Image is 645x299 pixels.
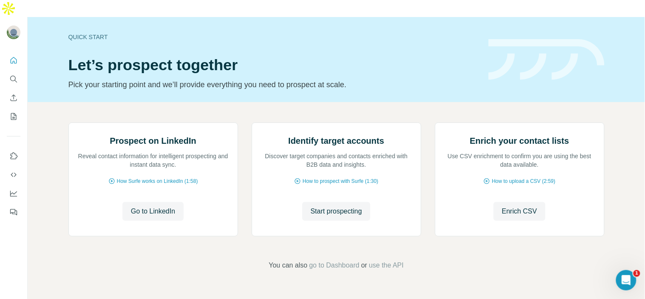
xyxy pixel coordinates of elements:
[7,90,20,105] button: Enrich CSV
[269,260,307,271] span: You can also
[7,26,20,39] img: Avatar
[68,79,478,91] p: Pick your starting point and we’ll provide everything you need to prospect at scale.
[303,177,378,185] span: How to prospect with Surfe (1:30)
[494,202,546,221] button: Enrich CSV
[302,202,371,221] button: Start prospecting
[261,152,412,169] p: Discover target companies and contacts enriched with B2B data and insights.
[492,177,555,185] span: How to upload a CSV (2:59)
[122,202,184,221] button: Go to LinkedIn
[288,135,384,147] h2: Identify target accounts
[7,205,20,220] button: Feedback
[634,270,640,277] span: 1
[68,57,478,74] h1: Let’s prospect together
[444,152,596,169] p: Use CSV enrichment to confirm you are using the best data available.
[131,206,175,216] span: Go to LinkedIn
[361,260,367,271] span: or
[7,71,20,87] button: Search
[489,39,605,80] img: banner
[110,135,196,147] h2: Prospect on LinkedIn
[616,270,636,290] iframe: Intercom live chat
[7,148,20,164] button: Use Surfe on LinkedIn
[77,152,229,169] p: Reveal contact information for intelligent prospecting and instant data sync.
[117,177,198,185] span: How Surfe works on LinkedIn (1:58)
[470,135,569,147] h2: Enrich your contact lists
[311,206,362,216] span: Start prospecting
[7,167,20,182] button: Use Surfe API
[309,260,359,271] button: go to Dashboard
[7,53,20,68] button: Quick start
[68,33,478,41] div: Quick start
[502,206,537,216] span: Enrich CSV
[7,109,20,124] button: My lists
[369,260,404,271] button: use the API
[7,186,20,201] button: Dashboard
